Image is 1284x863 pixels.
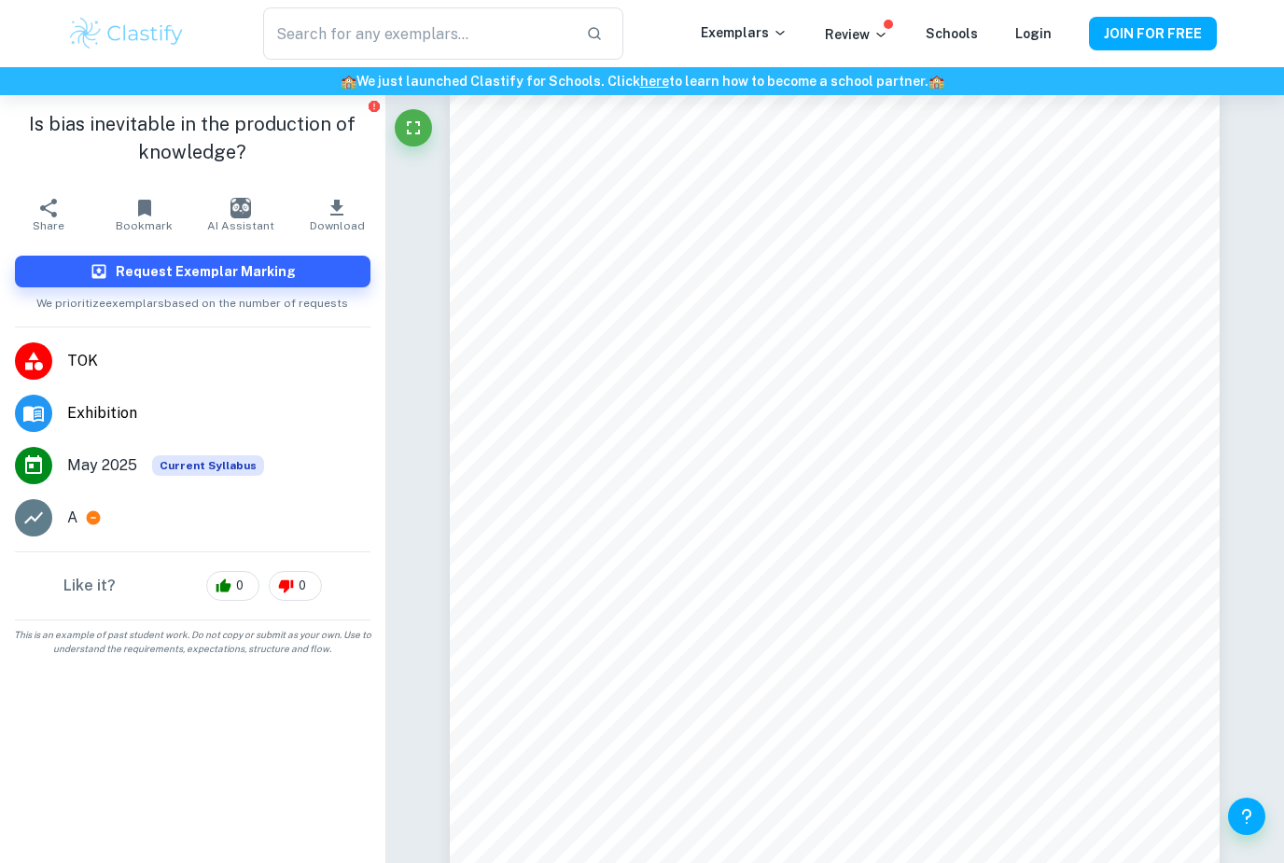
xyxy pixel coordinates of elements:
[207,219,274,232] span: AI Assistant
[230,198,251,218] img: AI Assistant
[67,454,137,477] span: May 2025
[1015,26,1052,41] a: Login
[1089,17,1217,50] button: JOIN FOR FREE
[289,188,385,241] button: Download
[341,74,356,89] span: 🏫
[33,219,64,232] span: Share
[7,628,378,656] span: This is an example of past student work. Do not copy or submit as your own. Use to understand the...
[206,571,259,601] div: 0
[269,571,322,601] div: 0
[192,188,288,241] button: AI Assistant
[368,99,382,113] button: Report issue
[926,26,978,41] a: Schools
[928,74,944,89] span: 🏫
[15,256,370,287] button: Request Exemplar Marking
[67,402,370,425] span: Exhibition
[15,110,370,166] h1: Is bias inevitable in the production of knowledge?
[96,188,192,241] button: Bookmark
[825,24,888,45] p: Review
[152,455,264,476] span: Current Syllabus
[116,219,173,232] span: Bookmark
[1228,798,1265,835] button: Help and Feedback
[226,577,254,595] span: 0
[288,577,316,595] span: 0
[4,71,1280,91] h6: We just launched Clastify for Schools. Click to learn how to become a school partner.
[640,74,669,89] a: here
[116,261,296,282] h6: Request Exemplar Marking
[67,507,77,529] p: A
[152,455,264,476] div: This exemplar is based on the current syllabus. Feel free to refer to it for inspiration/ideas wh...
[36,287,348,312] span: We prioritize exemplars based on the number of requests
[310,219,365,232] span: Download
[701,22,788,43] p: Exemplars
[263,7,571,60] input: Search for any exemplars...
[395,109,432,146] button: Fullscreen
[67,350,370,372] span: TOK
[67,15,186,52] img: Clastify logo
[63,575,116,597] h6: Like it?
